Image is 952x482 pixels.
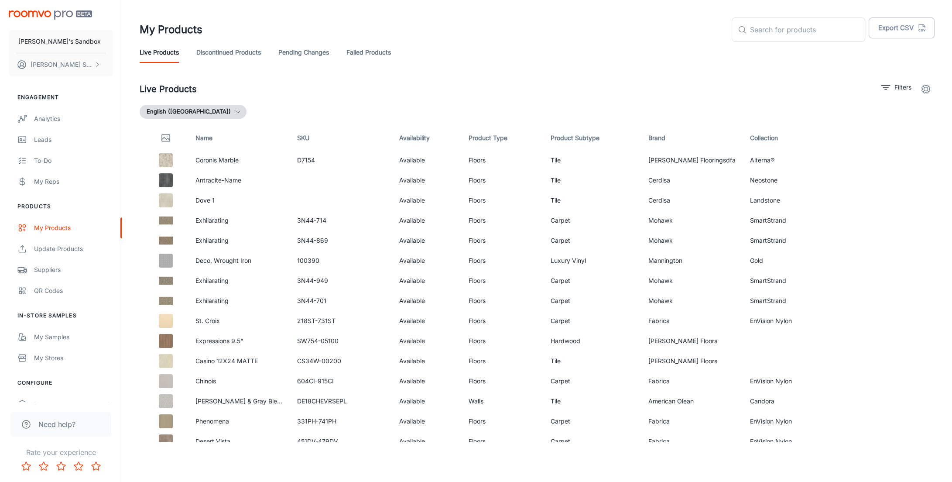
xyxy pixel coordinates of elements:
[188,126,290,150] th: Name
[31,60,92,69] p: [PERSON_NAME] Song
[195,437,283,446] p: Desert Vista
[641,271,743,291] td: Mohawk
[461,231,543,251] td: Floors
[392,311,462,331] td: Available
[461,271,543,291] td: Floors
[278,42,329,63] a: Pending Changes
[290,331,392,351] td: SW754-05100
[34,135,113,145] div: Leads
[743,210,845,231] td: SmartStrand
[392,150,462,170] td: Available
[544,126,641,150] th: Product Subtype
[544,271,641,291] td: Carpet
[18,37,101,46] p: [PERSON_NAME]'s Sandbox
[9,30,113,53] button: [PERSON_NAME]'s Sandbox
[392,271,462,291] td: Available
[52,458,70,475] button: Rate 3 star
[195,236,283,245] p: Exhilarating
[461,210,543,231] td: Floors
[290,126,392,150] th: SKU
[195,336,283,346] p: Expressions 9.5"
[641,170,743,190] td: Cerdisa
[461,170,543,190] td: Floors
[290,231,392,251] td: 3N44-869
[195,176,283,185] p: Antracite-Name
[140,83,197,96] h2: Live Products
[743,291,845,311] td: SmartStrand
[641,351,743,371] td: [PERSON_NAME] Floors
[641,210,743,231] td: Mohawk
[641,190,743,210] td: Cerdisa
[290,371,392,391] td: 604CI-915CI
[461,251,543,271] td: Floors
[641,331,743,351] td: [PERSON_NAME] Floors
[34,244,113,254] div: Update Products
[35,458,52,475] button: Rate 2 star
[461,391,543,411] td: Walls
[9,10,92,20] img: Roomvo PRO Beta
[544,251,641,271] td: Luxury Vinyl
[140,22,202,38] h1: My Products
[641,431,743,451] td: Fabrica
[392,126,462,150] th: Availability
[461,150,543,170] td: Floors
[544,231,641,251] td: Carpet
[17,458,35,475] button: Rate 1 star
[743,190,845,210] td: Landstone
[544,351,641,371] td: Tile
[195,216,283,225] p: Exhilarating
[544,150,641,170] td: Tile
[750,17,865,42] input: Search for products
[544,371,641,391] td: Carpet
[290,210,392,231] td: 3N44-714
[461,311,543,331] td: Floors
[38,419,75,430] span: Need help?
[392,351,462,371] td: Available
[34,156,113,165] div: To-do
[641,231,743,251] td: Mohawk
[9,53,113,76] button: [PERSON_NAME] Song
[34,353,113,363] div: My Stores
[290,351,392,371] td: CS34W-00200
[544,170,641,190] td: Tile
[641,411,743,431] td: Fabrica
[641,391,743,411] td: American Olean
[34,223,113,233] div: My Products
[544,411,641,431] td: Carpet
[641,150,743,170] td: [PERSON_NAME] Flooringsdfa
[544,391,641,411] td: Tile
[34,286,113,296] div: QR Codes
[743,170,845,190] td: Neostone
[195,376,283,386] p: Chinois
[161,133,171,143] svg: Thumbnail
[290,391,392,411] td: DE18CHEVRSEPL
[392,210,462,231] td: Available
[917,80,935,98] button: settings
[743,391,845,411] td: Candora
[392,231,462,251] td: Available
[195,155,283,165] p: Coronis Marble
[392,411,462,431] td: Available
[641,291,743,311] td: Mohawk
[743,150,845,170] td: Alterna®
[195,316,283,326] p: St. Croix
[544,190,641,210] td: Tile
[544,291,641,311] td: Carpet
[743,251,845,271] td: Gold
[461,411,543,431] td: Floors
[392,371,462,391] td: Available
[544,210,641,231] td: Carpet
[34,332,113,342] div: My Samples
[392,331,462,351] td: Available
[461,331,543,351] td: Floors
[34,114,113,124] div: Analytics
[392,251,462,271] td: Available
[195,196,283,205] p: Dove 1
[290,251,392,271] td: 100390
[461,371,543,391] td: Floors
[392,170,462,190] td: Available
[743,371,845,391] td: EnVision Nylon
[87,458,105,475] button: Rate 5 star
[879,80,914,94] button: filter
[743,411,845,431] td: EnVision Nylon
